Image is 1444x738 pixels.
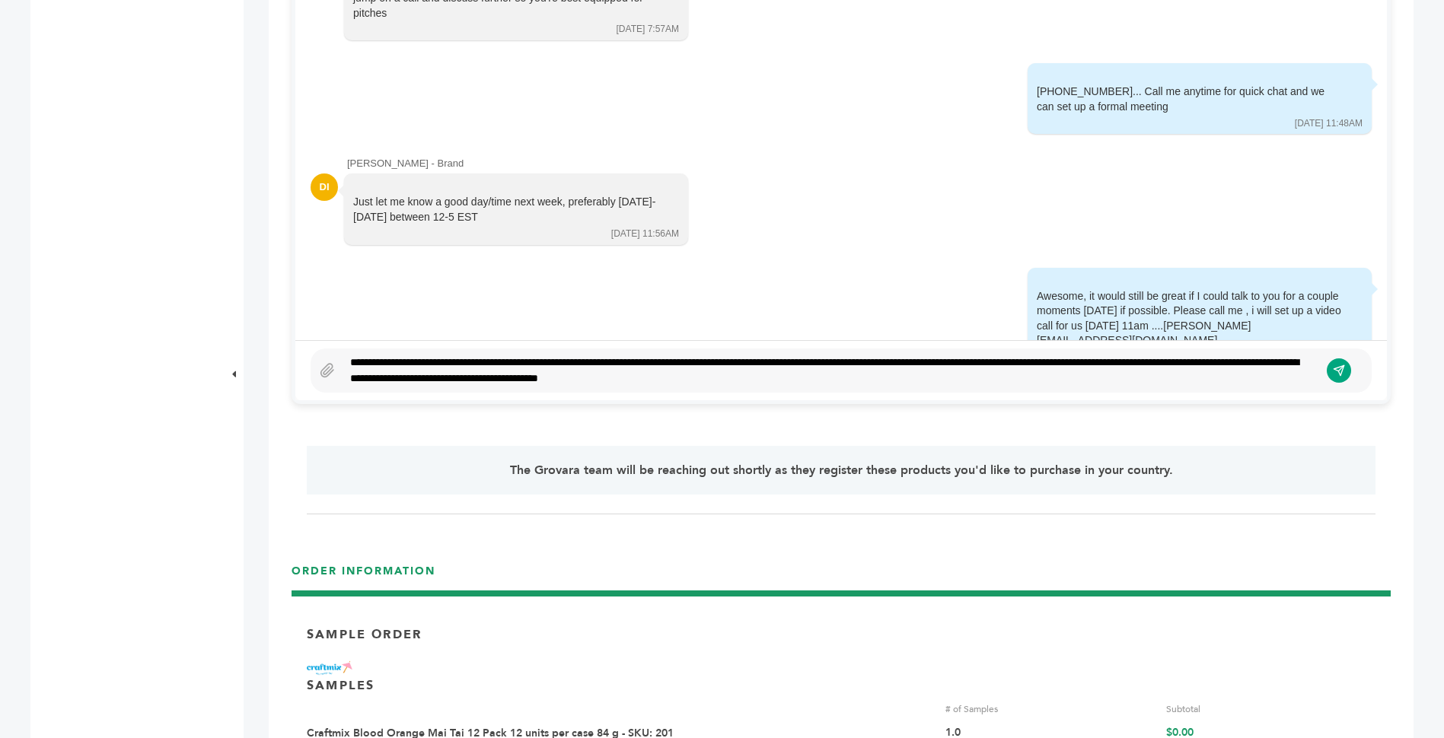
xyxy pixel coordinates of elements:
[1295,117,1363,130] div: [DATE] 11:48AM
[1166,702,1375,716] div: Subtotal
[945,702,1155,716] div: # of Samples
[1037,289,1341,348] div: Awesome, it would still be great if I could talk to you for a couple moments [DATE] if possible. ...
[617,23,679,36] div: [DATE] 7:57AM
[292,564,1391,590] h3: ORDER INFORMATION
[349,461,1333,479] p: The Grovara team will be reaching out shortly as they register these products you'd like to purch...
[311,173,338,201] div: DI
[347,157,1372,170] div: [PERSON_NAME] - Brand
[353,195,658,224] div: Just let me know a good day/time next week, preferably [DATE]-[DATE] between 12-5 EST
[307,626,422,643] p: Sample Order
[611,227,679,240] div: [DATE] 11:56AM
[307,660,352,676] img: Brand Name
[307,677,375,694] p: SAMPLES
[1037,84,1341,114] div: [PHONE_NUMBER]... Call me anytime for quick chat and we can set up a formal meeting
